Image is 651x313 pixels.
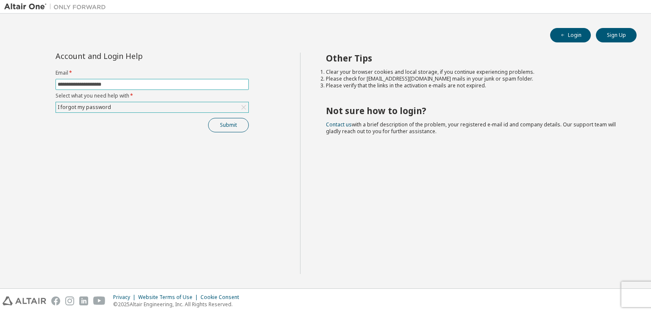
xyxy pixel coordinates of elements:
[208,118,249,132] button: Submit
[200,294,244,301] div: Cookie Consent
[138,294,200,301] div: Website Terms of Use
[56,103,112,112] div: I forgot my password
[113,294,138,301] div: Privacy
[596,28,637,42] button: Sign Up
[56,70,249,76] label: Email
[326,121,352,128] a: Contact us
[51,296,60,305] img: facebook.svg
[113,301,244,308] p: © 2025 Altair Engineering, Inc. All Rights Reserved.
[326,69,622,75] li: Clear your browser cookies and local storage, if you continue experiencing problems.
[56,53,210,59] div: Account and Login Help
[3,296,46,305] img: altair_logo.svg
[326,105,622,116] h2: Not sure how to login?
[65,296,74,305] img: instagram.svg
[56,92,249,99] label: Select what you need help with
[326,121,616,135] span: with a brief description of the problem, your registered e-mail id and company details. Our suppo...
[326,75,622,82] li: Please check for [EMAIL_ADDRESS][DOMAIN_NAME] mails in your junk or spam folder.
[4,3,110,11] img: Altair One
[326,82,622,89] li: Please verify that the links in the activation e-mails are not expired.
[550,28,591,42] button: Login
[56,102,248,112] div: I forgot my password
[326,53,622,64] h2: Other Tips
[79,296,88,305] img: linkedin.svg
[93,296,106,305] img: youtube.svg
